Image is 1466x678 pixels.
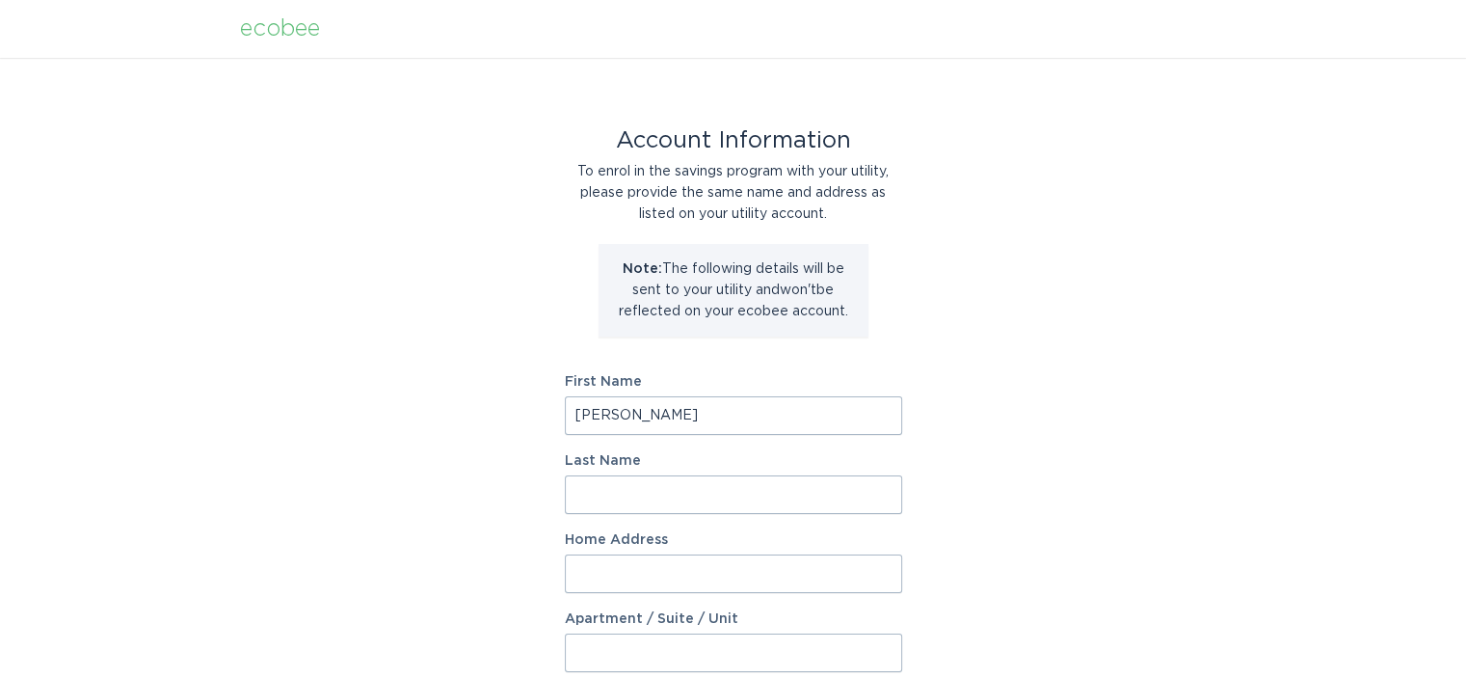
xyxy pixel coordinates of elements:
[565,161,902,225] div: To enrol in the savings program with your utility, please provide the same name and address as li...
[613,258,854,322] p: The following details will be sent to your utility and won't be reflected on your ecobee account.
[565,612,902,626] label: Apartment / Suite / Unit
[565,375,902,389] label: First Name
[565,454,902,468] label: Last Name
[565,130,902,151] div: Account Information
[240,18,320,40] div: ecobee
[623,262,662,276] strong: Note:
[565,533,902,547] label: Home Address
